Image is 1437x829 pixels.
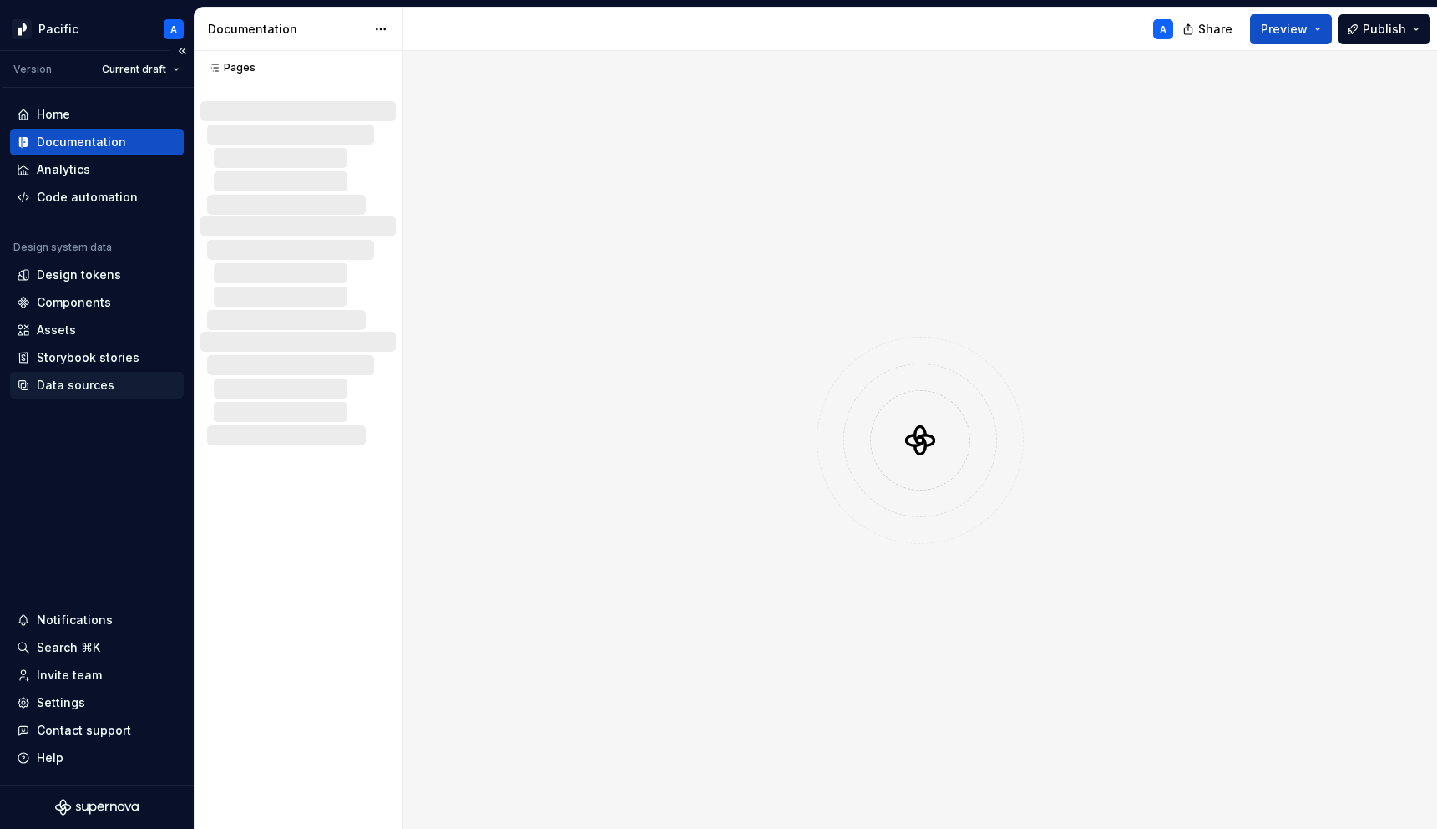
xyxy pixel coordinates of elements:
a: Storybook stories [10,344,184,371]
svg: Supernova Logo [55,799,139,816]
div: Home [37,106,70,123]
div: Documentation [37,134,126,150]
div: Design system data [13,241,112,254]
button: Preview [1250,14,1332,44]
button: Help [10,745,184,771]
button: PacificA [3,11,190,47]
a: Documentation [10,129,184,155]
div: Version [13,63,52,76]
a: Design tokens [10,262,184,288]
div: A [1160,23,1166,36]
a: Data sources [10,372,184,399]
a: Invite team [10,662,184,689]
div: Analytics [37,161,90,178]
div: Notifications [37,612,113,628]
button: Current draft [94,58,187,81]
a: Components [10,289,184,316]
span: Current draft [102,63,166,76]
a: Code automation [10,184,184,211]
div: Components [37,294,111,311]
button: Publish [1338,14,1430,44]
div: Code automation [37,189,138,206]
div: A [170,23,177,36]
div: Invite team [37,667,102,684]
a: Home [10,101,184,128]
a: Assets [10,317,184,343]
div: Documentation [208,21,366,38]
span: Preview [1261,21,1308,38]
button: Notifications [10,607,184,633]
a: Settings [10,689,184,716]
span: Share [1198,21,1232,38]
div: Pacific [38,21,78,38]
img: 8d0dbd7b-a897-4c39-8ca0-62fbda938e11.png [12,19,32,39]
button: Share [1174,14,1243,44]
div: Contact support [37,722,131,739]
div: Help [37,750,63,766]
div: Storybook stories [37,349,139,366]
div: Settings [37,694,85,711]
div: Data sources [37,377,114,394]
button: Search ⌘K [10,634,184,661]
button: Contact support [10,717,184,744]
a: Analytics [10,156,184,183]
div: Search ⌘K [37,639,100,656]
button: Collapse sidebar [170,39,194,63]
div: Design tokens [37,267,121,283]
span: Publish [1363,21,1406,38]
div: Pages [200,61,256,74]
div: Assets [37,322,76,338]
